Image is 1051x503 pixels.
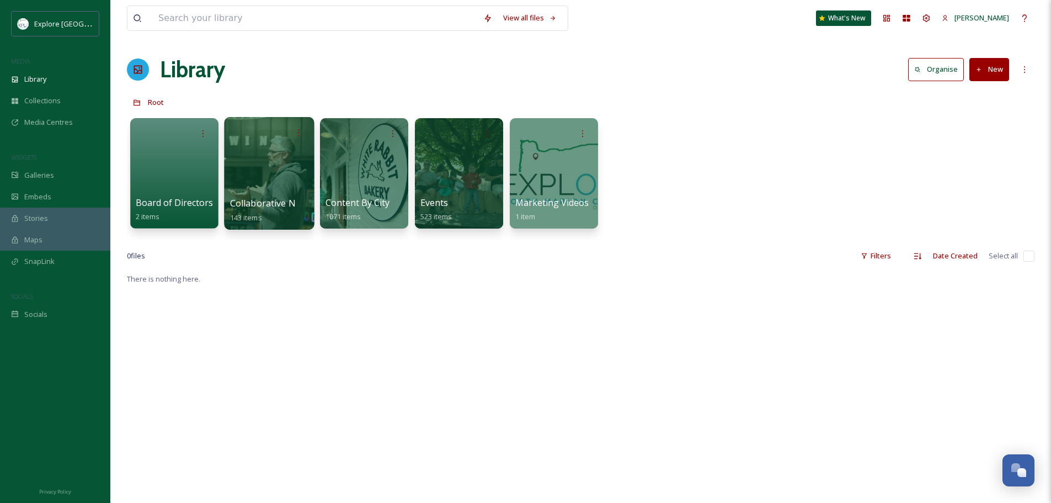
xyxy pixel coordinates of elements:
span: MEDIA [11,57,30,65]
span: WIDGETS [11,153,36,161]
span: Stories [24,213,48,224]
a: Library [160,53,225,86]
a: View all files [498,7,562,29]
a: Privacy Policy [39,484,71,497]
a: Content By City1071 items [326,198,390,221]
span: There is nothing here. [127,274,200,284]
a: Events523 items [420,198,452,221]
a: Collaborative Networking Meetings143 items [230,198,381,223]
input: Search your library [153,6,478,30]
a: What's New [816,10,871,26]
span: Explore [GEOGRAPHIC_DATA][PERSON_NAME] [34,18,186,29]
a: Root [148,96,164,109]
span: [PERSON_NAME] [954,13,1009,23]
span: Content By City [326,197,390,209]
div: Date Created [927,245,983,267]
span: Privacy Policy [39,488,71,495]
span: 1071 items [326,211,361,221]
span: SOCIALS [11,292,33,300]
span: Library [24,74,46,84]
div: Filters [855,245,897,267]
span: Media Centres [24,117,73,128]
span: Events [420,197,448,209]
span: Collaborative Networking Meetings [230,197,381,209]
a: [PERSON_NAME] [936,7,1015,29]
span: Board of Directors [136,197,213,209]
button: Organise [908,58,964,81]
span: Embeds [24,192,51,202]
span: Marketing Videos [515,197,589,209]
span: 2 items [136,211,159,221]
a: Board of Directors2 items [136,198,213,221]
span: Socials [24,309,47,320]
span: SnapLink [24,256,55,267]
button: Open Chat [1002,454,1034,486]
img: north%20marion%20account.png [18,18,29,29]
span: Galleries [24,170,54,181]
span: Maps [24,235,42,245]
button: New [969,58,1009,81]
span: Select all [989,251,1018,261]
span: Collections [24,96,61,106]
span: 0 file s [127,251,145,261]
span: 523 items [420,211,452,221]
span: 143 items [230,212,262,222]
a: Marketing Videos1 item [515,198,589,221]
span: Root [148,97,164,107]
span: 1 item [515,211,535,221]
